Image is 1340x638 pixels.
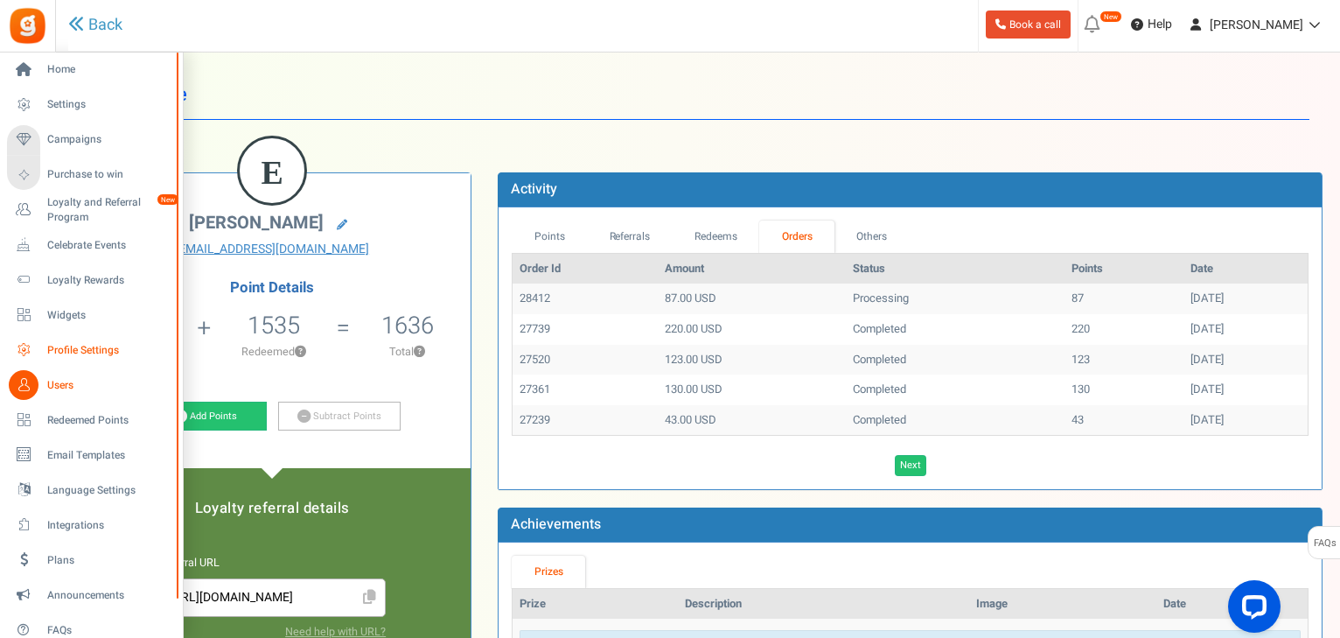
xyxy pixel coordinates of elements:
span: Loyalty and Referral Program [47,195,175,225]
td: 87 [1064,284,1183,314]
a: Orders [759,221,834,253]
td: Completed [846,375,1064,405]
a: Loyalty and Referral Program New [7,195,175,225]
td: 220 [1064,314,1183,345]
div: [DATE] [1190,412,1301,429]
a: Widgets [7,300,175,330]
th: Order Id [513,254,657,284]
a: Email Templates [7,440,175,470]
td: 123.00 USD [658,345,846,375]
a: Campaigns [7,125,175,155]
h4: Point Details [73,280,471,296]
span: Widgets [47,308,170,323]
a: Home [7,55,175,85]
th: Prize [513,589,678,620]
em: New [1099,11,1122,23]
a: Purchase to win [7,160,175,190]
span: Home [47,62,170,77]
a: Integrations [7,510,175,540]
span: Plans [47,553,170,568]
h5: 1535 [248,312,300,339]
div: [DATE] [1190,382,1301,398]
button: ? [295,347,306,358]
a: Next [895,455,926,476]
h5: 1636 [381,312,434,339]
div: [DATE] [1190,321,1301,338]
a: Book a call [986,11,1071,39]
span: Language Settings [47,483,170,498]
div: [DATE] [1190,352,1301,368]
td: 43 [1064,405,1183,436]
td: 220.00 USD [658,314,846,345]
td: 27361 [513,375,657,405]
img: Gratisfaction [8,6,47,46]
th: Points [1064,254,1183,284]
span: [PERSON_NAME] [1210,16,1303,34]
td: Completed [846,314,1064,345]
a: Help [1124,11,1179,39]
span: Click to Copy [355,583,383,613]
span: FAQs [1313,527,1337,560]
span: Loyalty Rewards [47,273,170,288]
p: Redeemed [213,344,334,360]
th: Image [969,589,1156,620]
b: Activity [511,179,557,200]
td: 130 [1064,375,1183,405]
td: 28412 [513,284,657,314]
td: 43.00 USD [658,405,846,436]
td: 123 [1064,345,1183,375]
td: 27520 [513,345,657,375]
span: Campaigns [47,132,170,147]
span: Purchase to win [47,167,170,182]
a: Users [7,370,175,400]
div: [DATE] [1190,291,1301,307]
span: Users [47,378,170,393]
span: [PERSON_NAME] [189,210,324,235]
span: Integrations [47,518,170,533]
td: Completed [846,405,1064,436]
th: Description [678,589,969,620]
a: Settings [7,90,175,120]
th: Date [1156,589,1308,620]
th: Amount [658,254,846,284]
a: Prizes [512,556,585,588]
th: Status [846,254,1064,284]
a: Points [512,221,587,253]
button: ? [414,347,425,358]
a: Plans [7,545,175,575]
a: Language Settings [7,475,175,505]
a: Add Points [144,402,267,431]
span: Redeemed Points [47,413,170,428]
a: Announcements [7,580,175,610]
a: Loyalty Rewards [7,265,175,295]
h6: Referral URL [158,557,386,570]
span: FAQs [47,623,170,638]
b: Achievements [511,514,601,535]
em: New [157,193,179,206]
td: 27739 [513,314,657,345]
a: Profile Settings [7,335,175,365]
a: Others [834,221,910,253]
td: 87.00 USD [658,284,846,314]
span: Profile Settings [47,343,170,358]
td: 130.00 USD [658,375,846,405]
a: [EMAIL_ADDRESS][DOMAIN_NAME] [87,241,457,258]
th: Date [1183,254,1308,284]
a: Celebrate Events [7,230,175,260]
span: Settings [47,97,170,112]
td: Completed [846,345,1064,375]
figcaption: E [240,138,304,207]
a: Subtract Points [278,402,401,431]
a: Referrals [587,221,673,253]
td: Processing [846,284,1064,314]
span: Email Templates [47,448,170,463]
p: Total [352,344,462,360]
span: Celebrate Events [47,238,170,253]
span: Announcements [47,588,170,603]
a: Redeemed Points [7,405,175,435]
h5: Loyalty referral details [91,501,453,516]
span: Help [1143,16,1172,33]
td: 27239 [513,405,657,436]
a: Redeems [673,221,760,253]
